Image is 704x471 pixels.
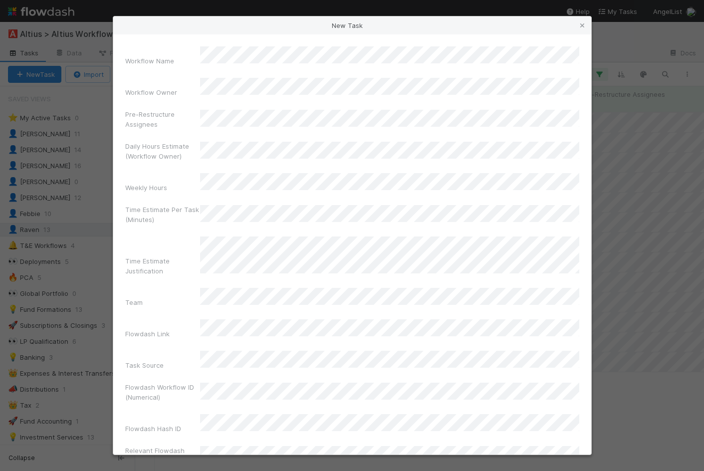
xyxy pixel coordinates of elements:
[125,141,200,161] label: Daily Hours Estimate (Workflow Owner)
[125,87,177,97] label: Workflow Owner
[125,205,200,225] label: Time Estimate Per Task (Minutes)
[125,56,174,66] label: Workflow Name
[125,424,181,434] label: Flowdash Hash ID
[125,297,143,307] label: Team
[125,382,200,402] label: Flowdash Workflow ID (Numerical)
[125,183,167,193] label: Weekly Hours
[125,446,200,466] label: Relevant Flowdash Stage
[113,16,591,34] div: New Task
[125,109,200,129] label: Pre-Restructure Assignees
[125,360,164,370] label: Task Source
[125,329,170,339] label: Flowdash Link
[125,256,200,276] label: Time Estimate Justification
